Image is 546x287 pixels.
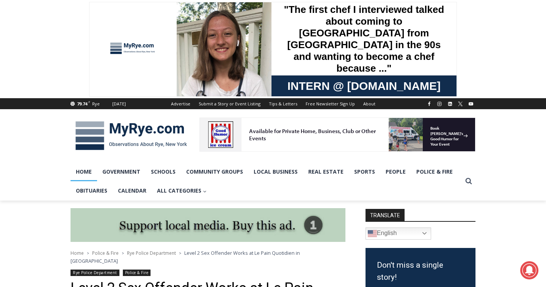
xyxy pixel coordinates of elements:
span: > [179,251,181,256]
a: Rye Police Department [71,270,119,276]
nav: Secondary Navigation [167,98,380,109]
div: [DATE] [112,100,126,107]
a: Rye Police Department [127,250,176,256]
a: Police & Fire [411,162,458,181]
a: Instagram [435,99,444,108]
a: Real Estate [303,162,349,181]
a: Facebook [425,99,434,108]
button: View Search Form [462,174,475,188]
span: F [88,100,90,104]
h3: Don't miss a single story! [377,259,464,283]
a: Police & Fire [92,250,119,256]
nav: Breadcrumbs [71,249,345,265]
div: Rye [92,100,100,107]
a: Free Newsletter Sign Up [301,98,359,109]
a: Tips & Letters [265,98,301,109]
a: Home [71,250,84,256]
img: support local media, buy this ad [71,208,345,242]
h4: Book [PERSON_NAME]'s Good Humor for Your Event [231,8,264,29]
img: en [368,229,377,238]
div: Available for Private Home, Business, Club or Other Events [50,10,187,24]
a: Police & Fire [123,270,151,276]
img: MyRye.com [71,116,192,155]
a: Open Tues. - Sun. [PHONE_NUMBER] [0,76,76,94]
strong: TRANSLATE [366,209,405,221]
a: English [366,227,431,240]
div: "the precise, almost orchestrated movements of cutting and assembling sushi and [PERSON_NAME] mak... [78,47,108,91]
a: Schools [146,162,181,181]
span: Intern @ [DOMAIN_NAME] [198,75,351,93]
a: Sports [349,162,380,181]
a: Linkedin [446,99,455,108]
a: X [456,99,465,108]
a: Advertise [167,98,195,109]
a: Government [97,162,146,181]
nav: Primary Navigation [71,162,462,201]
span: Open Tues. - Sun. [PHONE_NUMBER] [2,78,74,107]
a: Intern @ [DOMAIN_NAME] [182,74,367,94]
span: 79.74 [77,101,87,107]
div: "The first chef I interviewed talked about coming to [GEOGRAPHIC_DATA] from [GEOGRAPHIC_DATA] in ... [191,0,358,74]
button: Child menu of All Categories [152,181,212,200]
a: Community Groups [181,162,248,181]
span: > [87,251,89,256]
a: Calendar [113,181,152,200]
a: Local Business [248,162,303,181]
a: People [380,162,411,181]
a: Submit a Story or Event Listing [195,98,265,109]
a: Book [PERSON_NAME]'s Good Humor for Your Event [225,2,274,35]
a: Obituaries [71,181,113,200]
a: Home [71,162,97,181]
a: YouTube [466,99,475,108]
span: Level 2 Sex Offender Works at Le Pain Quotidien in [GEOGRAPHIC_DATA] [71,249,300,264]
span: > [122,251,124,256]
a: About [359,98,380,109]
